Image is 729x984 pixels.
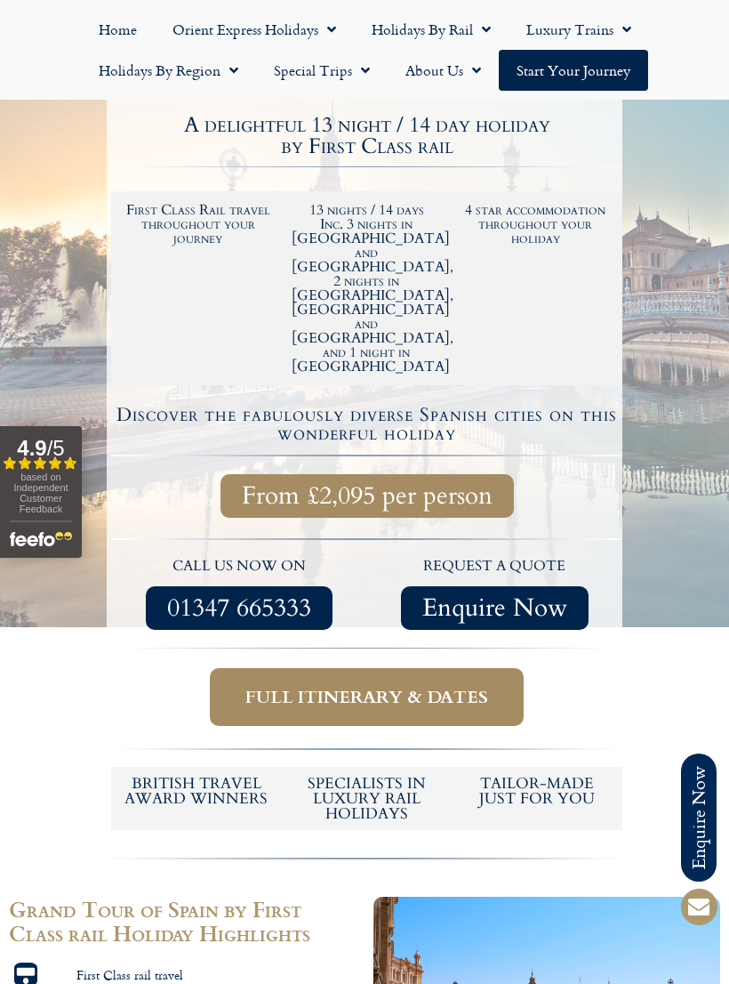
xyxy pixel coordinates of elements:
h2: A delightful 13 night / 14 day holiday by First Class rail [111,115,622,157]
a: 01347 665333 [146,586,332,630]
h2: 4 star accommodation throughout your holiday [460,203,611,246]
h5: tailor-made just for you [461,776,613,806]
a: Home [81,9,155,50]
i: ★ [402,86,413,103]
a: Enquire Now [401,586,589,630]
i: ★ [381,86,393,103]
nav: Menu [9,9,720,91]
span: Enquire Now [422,597,567,619]
a: Holidays by Rail [354,9,509,50]
span: First Class rail travel [72,967,183,984]
i: ★ [361,86,373,103]
h2: First Class Rail travel throughout your journey [123,203,274,246]
p: request a quote [376,555,614,578]
h2: Grand Tour of Spain by First Class rail Holiday Highlights [9,897,356,945]
a: Holidays by Region [81,50,256,91]
h6: Specialists in luxury rail holidays [291,776,444,821]
span: 01347 665333 [167,597,311,619]
div: 5/5 [320,85,413,103]
a: Start your Journey [499,50,648,91]
a: From £2,095 per person [220,474,514,518]
a: Luxury Trains [509,9,649,50]
h4: Discover the fabulously diverse Spanish cities on this wonderful holiday [114,406,620,443]
a: About Us [388,50,499,91]
span: Full itinerary & dates [245,686,488,708]
h5: British Travel Award winners [120,776,273,806]
p: call us now on [120,555,358,578]
h2: 13 nights / 14 days Inc. 3 nights in [GEOGRAPHIC_DATA] and [GEOGRAPHIC_DATA], 2 nights in [GEOGRA... [292,203,443,374]
span: From £2,095 per person [242,485,493,507]
a: Orient Express Holidays [155,9,354,50]
a: Special Trips [256,50,388,91]
a: Full itinerary & dates [210,668,524,726]
i: ★ [340,86,352,103]
i: ★ [320,86,332,103]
